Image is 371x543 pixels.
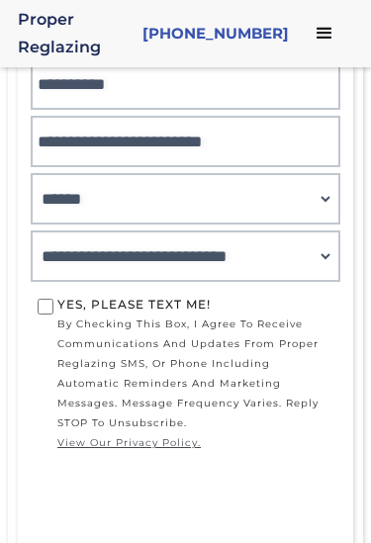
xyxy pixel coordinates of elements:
a: [PHONE_NUMBER] [142,20,289,47]
div: menu [295,4,354,63]
span: by checking this box, I agree to receive communications and updates from Proper Reglazing SMS, or... [57,315,333,453]
input: Yes, Please text me!by checking this box, I agree to receive communications and updates from Prop... [38,299,53,315]
iframe: reCAPTCHA [38,458,338,535]
div: Proper Reglazing [18,6,140,61]
a: home [18,6,140,61]
div: Yes, Please text me! [57,295,333,315]
a: view our privacy policy. [57,433,333,453]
